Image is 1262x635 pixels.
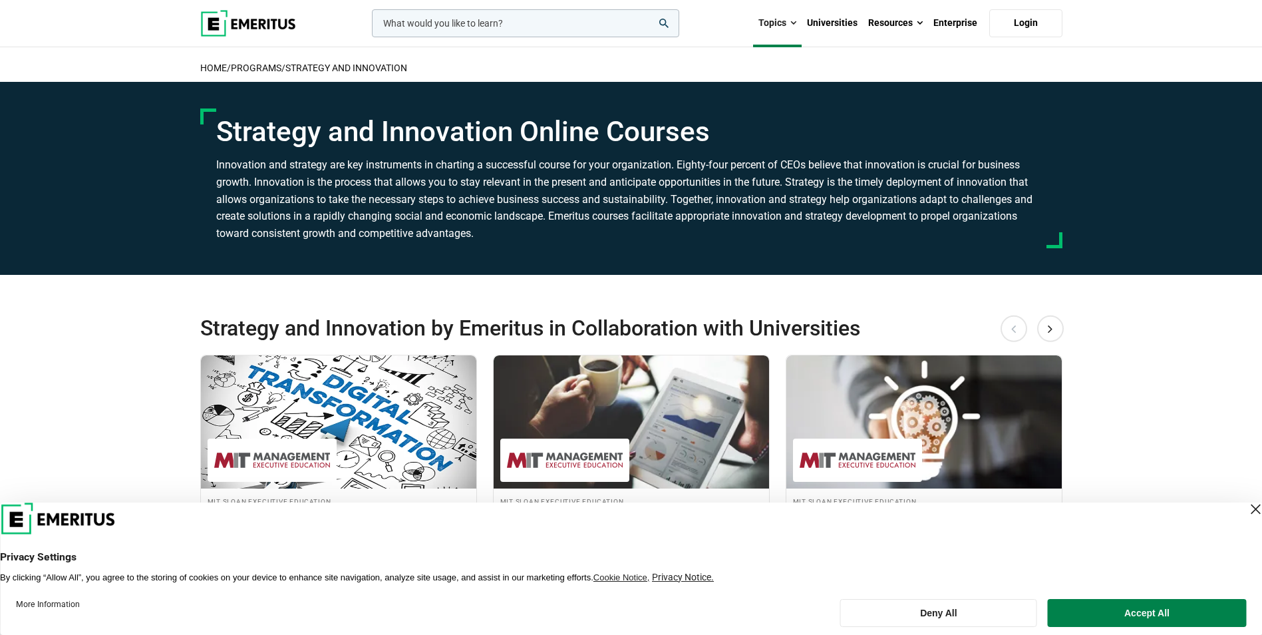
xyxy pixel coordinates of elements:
h4: MIT Sloan Executive Education [793,495,1055,507]
a: Programs [231,63,281,73]
a: home [200,63,227,73]
img: MIT Sloan Executive Education [507,445,623,475]
img: Postgraduate Diploma in Innovation and Design Thinking (E-Learning) | Online Strategy and Innovat... [786,355,1062,489]
a: Strategy and Innovation [285,63,407,73]
a: Strategy and Innovation Course by MIT Sloan Executive Education - MIT Sloan Executive Education M... [494,355,769,571]
h4: MIT Sloan Executive Education [208,495,470,507]
img: Postgraduate Diploma in Digital Business (E-Learning) | Online Strategy and Innovation Course [494,355,769,489]
img: MIT Sloan Executive Education [800,445,915,475]
img: MIT Sloan Executive Education [214,445,330,475]
h3: Innovation and strategy are key instruments in charting a successful course for your organization... [216,156,1046,242]
button: Previous [1001,316,1027,342]
input: woocommerce-product-search-field-0 [372,9,679,37]
h1: Strategy and Innovation Online Courses [216,115,1046,148]
a: Login [989,9,1062,37]
h2: Strategy and Innovation by Emeritus in Collaboration with Universities [200,315,976,341]
button: Next [1037,316,1064,342]
h2: / / [200,54,1062,82]
a: Strategy and Innovation Course by MIT Sloan Executive Education - August 28, 2025 MIT Sloan Execu... [201,355,476,589]
img: Digital Transformation: Platform Strategies for Success | Online Strategy and Innovation Course [201,355,476,489]
a: Strategy and Innovation Course by MIT Sloan Executive Education - MIT Sloan Executive Education M... [786,355,1062,571]
h4: MIT Sloan Executive Education [500,495,762,507]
